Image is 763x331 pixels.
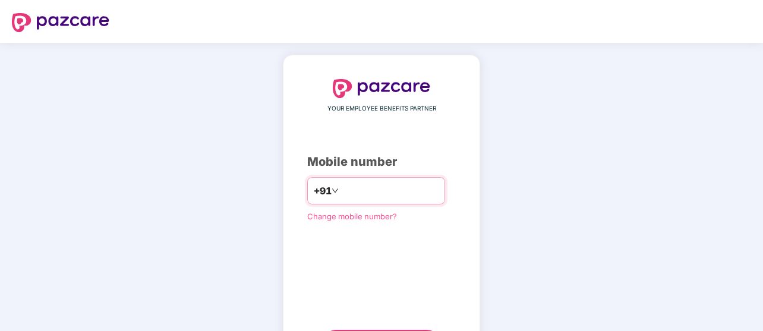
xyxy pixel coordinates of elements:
[307,212,397,221] a: Change mobile number?
[314,184,332,198] span: +91
[307,153,456,171] div: Mobile number
[333,79,430,98] img: logo
[12,13,109,32] img: logo
[332,187,339,194] span: down
[327,104,436,114] span: YOUR EMPLOYEE BENEFITS PARTNER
